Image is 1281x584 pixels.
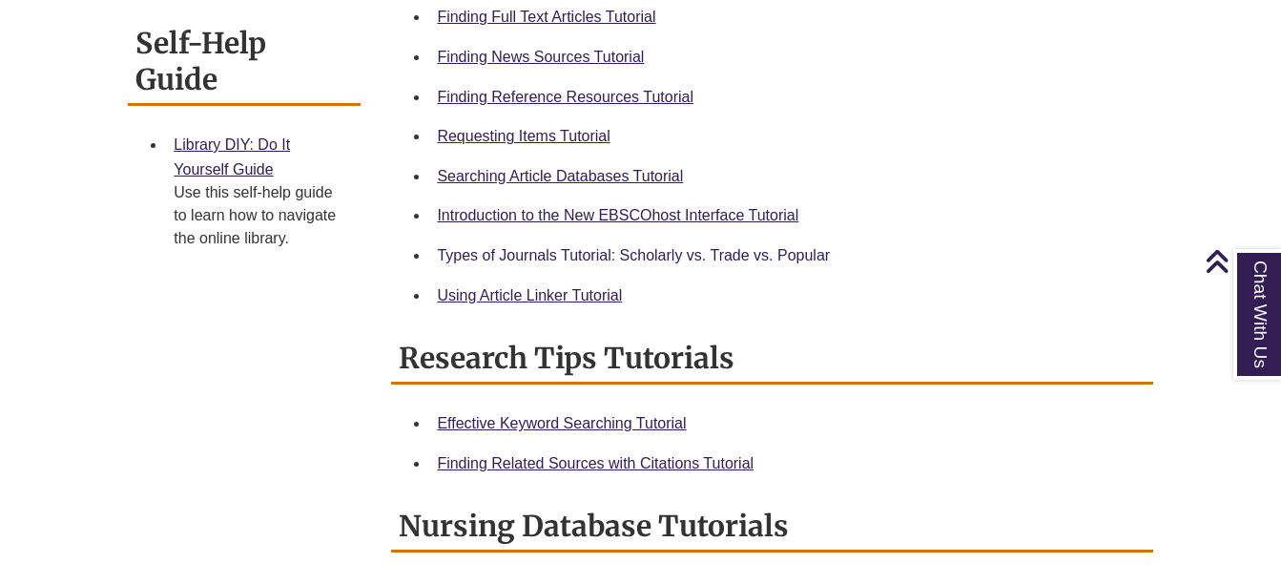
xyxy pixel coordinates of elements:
[1205,248,1276,274] a: Back to Top
[437,207,798,223] a: Introduction to the New EBSCOhost Interface Tutorial
[437,89,693,105] a: Finding Reference Resources Tutorial
[391,502,1152,553] h2: Nursing Database Tutorials
[128,19,361,106] h2: Self-Help Guide
[174,181,345,250] div: Use this self-help guide to learn how to navigate the online library.
[437,455,754,471] a: Finding Related Sources with Citations Tutorial
[391,334,1152,385] h2: Research Tips Tutorials
[437,128,610,144] a: Requesting Items Tutorial
[437,9,655,25] a: Finding Full Text Articles Tutorial
[437,287,622,303] a: Using Article Linker Tutorial
[437,415,686,431] a: Effective Keyword Searching Tutorial
[437,247,830,263] a: Types of Journals Tutorial: Scholarly vs. Trade vs. Popular
[174,136,290,177] a: Library DIY: Do It Yourself Guide
[437,168,683,184] a: Searching Article Databases Tutorial
[437,49,644,65] a: Finding News Sources Tutorial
